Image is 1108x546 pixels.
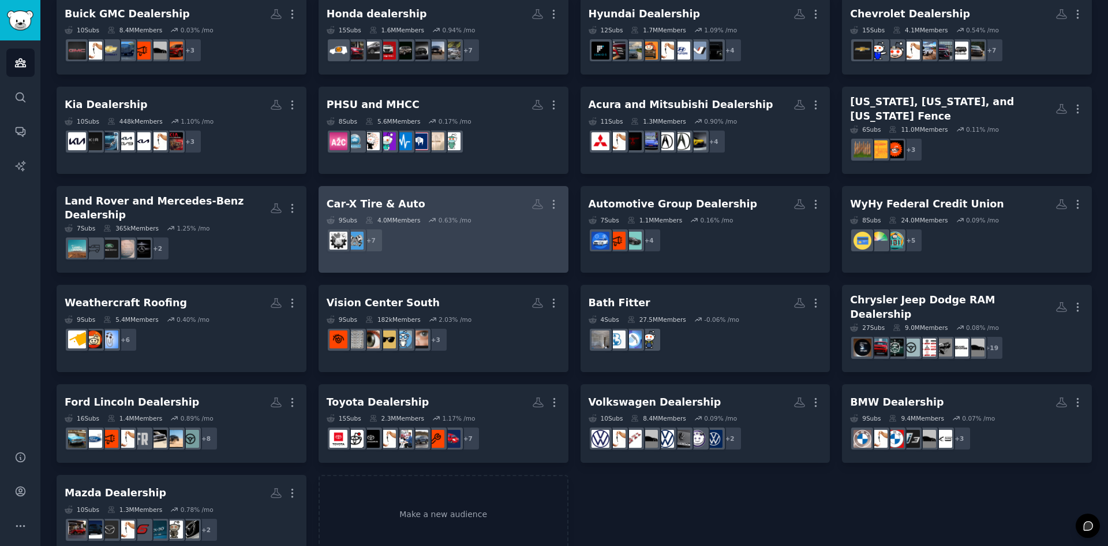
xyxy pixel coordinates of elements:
img: DodgeGrandCaravan [918,339,936,356]
img: HyundaiTucson [608,42,626,60]
div: 9.4M Members [889,414,944,422]
div: + 5 [899,228,923,252]
a: Volkswagen Dealership10Subs8.4MMembers0.09% /mo+2vwgolfGolf_RVWatlasVWiD4OwnerscarsGolfGTIaskcars... [581,384,830,463]
img: MazdaCX90 [100,521,118,538]
img: Ioniq5 [592,42,609,60]
img: DIY [640,330,658,348]
div: 6 Sub s [850,125,881,133]
img: LandroverDefender [84,240,102,258]
div: 1.3M Members [631,117,686,125]
img: askcarsales [149,132,167,150]
img: GeneralHospital [426,132,444,150]
div: + 3 [178,38,202,62]
img: accord [346,42,364,60]
img: mercedes_benz [133,240,151,258]
img: KiaTelluride [165,132,183,150]
div: 0.63 % /mo [439,216,471,224]
img: Toyota [346,430,364,448]
img: 4x4 [854,339,871,356]
div: 0.09 % /mo [704,414,737,422]
img: WindowsHelp [100,330,118,348]
img: Ophthalmology [362,330,380,348]
div: Mazda Dealership [65,486,166,500]
img: BlazerEV [934,42,952,60]
div: + 4 [637,228,661,252]
div: 8 Sub s [327,117,357,125]
img: AskAnOptician [394,330,412,348]
img: KiaK5 [84,132,102,150]
img: contacts [410,330,428,348]
a: Vision Center South9Subs182kMembers2.03% /mo+3contactsAskAnOpticiansunglassesOphthalmologyopticia... [319,285,568,372]
img: BoltEV [100,42,118,60]
div: 2.3M Members [369,414,424,422]
img: MitsubishiMirage [640,132,658,150]
div: 9 Sub s [327,216,357,224]
div: 7 Sub s [589,216,619,224]
a: Bath Fitter4Subs27.5MMembers-0.06% /moDIYBathroomRemodelingbathroomsRemodel [581,285,830,372]
img: HRV [426,42,444,60]
a: Toyota Dealership15Subs2.3MMembers1.17% /mo+7yarisTacomaworldToyotaGrandHighlanderCarNegotiationa... [319,384,568,463]
img: Chevrolet [854,42,871,60]
div: Ford Lincoln Dealership [65,395,199,410]
img: chevymalibu [967,42,985,60]
img: Challenger [870,339,888,356]
div: 10 Sub s [65,26,99,34]
div: 1.1M Members [627,216,682,224]
img: HyundaiSantaFe [640,42,658,60]
div: BMW Dealership [850,395,944,410]
img: yaris [443,430,461,448]
img: askcarsales [84,42,102,60]
div: 1.4M Members [107,414,162,422]
img: newcardeals [592,232,609,250]
div: + 4 [702,129,726,154]
div: 10 Sub s [65,506,99,514]
div: 11.0M Members [889,125,948,133]
img: VWiD4Owners [656,430,674,448]
div: Automotive Group Dealership [589,197,758,211]
img: hondapassport [443,42,461,60]
div: 0.54 % /mo [966,26,999,34]
img: wyoming [410,132,428,150]
div: Toyota Dealership [327,395,429,410]
div: + 2 [145,236,170,261]
img: hondapilot [410,42,428,60]
img: mazda3 [84,521,102,538]
img: Justrolledintotheshop [870,42,888,60]
img: Loan_ [886,232,904,250]
a: Automotive Group Dealership7Subs1.1MMembers0.16% /mo+4carsforsaleautoworldnewcardeals [581,186,830,273]
img: HyundaiDealership [672,42,690,60]
div: + 2 [194,518,218,542]
img: askcarsales [117,521,134,538]
div: Bath Fitter [589,296,650,310]
div: 5.6M Members [365,117,420,125]
img: regularcarreviews [886,42,904,60]
a: BMW Dealership9Subs9.4MMembers0.07% /mo+3BMWX5carsBMWi3BMWaskcarsalesBmwTech [842,384,1092,463]
div: -0.06 % /mo [704,315,739,324]
div: Weathercraft Roofing [65,296,187,310]
img: Ford [84,430,102,448]
img: FordExplorer [181,430,199,448]
div: 12 Sub s [589,26,623,34]
div: + 8 [194,426,218,451]
img: CX50 [165,521,183,538]
div: + 3 [424,328,448,352]
img: ToyotaGrandHighlander [410,430,428,448]
div: 0.40 % /mo [177,315,209,324]
img: MazdaCX9 [181,521,199,538]
a: Ford Lincoln Dealership16Subs1.4MMembers0.89% /mo+8FordExplorerFordRaptorFordMaverickTruckfordran... [57,384,306,463]
div: 0.07 % /mo [962,414,995,422]
div: 0.09 % /mo [966,216,999,224]
img: Acura [656,132,674,150]
a: Kia Dealership10Subs448kMembers1.10% /mo+3KiaTellurideaskcarsalesKiaEV6KiaEV9KiaNiroKiaK5kia [57,87,306,174]
img: HondaElement [330,42,347,60]
img: askcarsales [870,430,888,448]
img: HyundaiPalisade [624,42,642,60]
img: cars [640,430,658,448]
img: HomeMaintenance [84,330,102,348]
img: BmwTech [854,430,871,448]
div: Vision Center South [327,296,440,310]
div: 4.0M Members [365,216,420,224]
img: Volkswagen [592,430,609,448]
a: PHSU and MHCC8Subs5.6MMembers0.17% /momedicineGeneralHospitalwyomingmedschoolmedicalschoolcollege... [319,87,568,174]
div: 24.0M Members [889,216,948,224]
